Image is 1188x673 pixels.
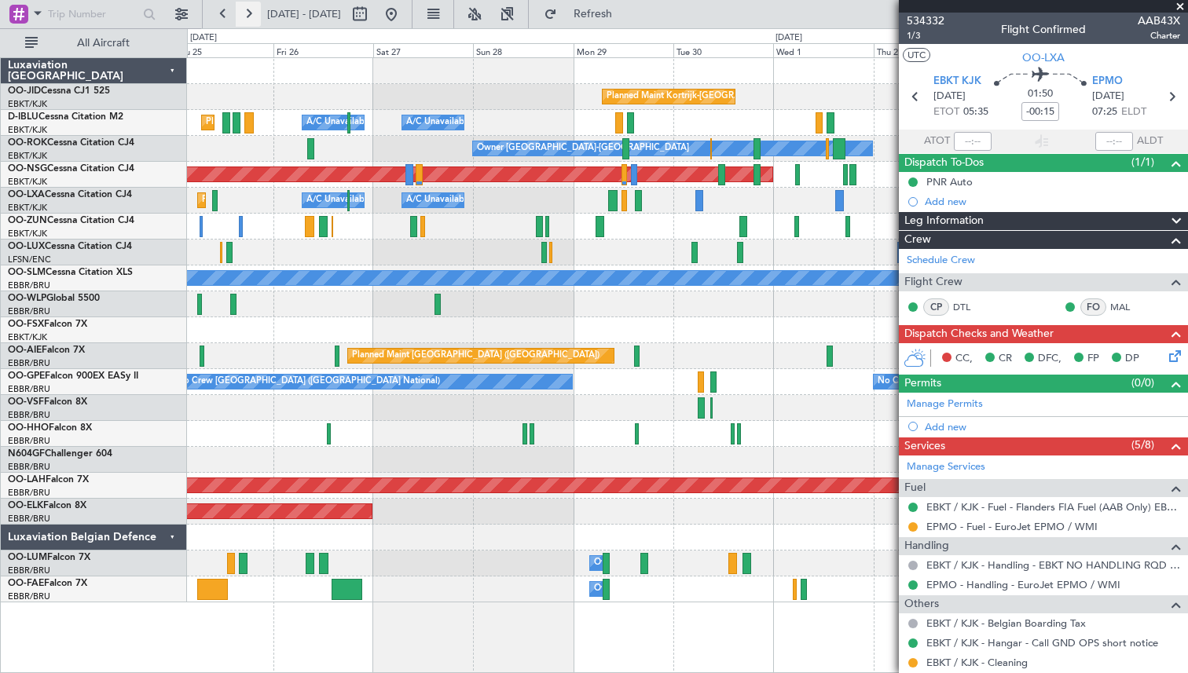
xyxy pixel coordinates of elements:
[477,137,689,160] div: Owner [GEOGRAPHIC_DATA]-[GEOGRAPHIC_DATA]
[963,104,988,120] span: 05:35
[1028,86,1053,102] span: 01:50
[8,487,50,499] a: EBBR/BRU
[306,111,599,134] div: A/C Unavailable [GEOGRAPHIC_DATA] ([GEOGRAPHIC_DATA] National)
[8,112,123,122] a: D-IBLUCessna Citation M2
[8,190,45,199] span: OO-LXA
[904,479,926,497] span: Fuel
[8,305,50,317] a: EBBR/BRU
[594,551,701,575] div: Owner Melsbroek Air Base
[925,420,1180,433] div: Add new
[923,298,949,316] div: CP
[1001,21,1086,38] div: Flight Confirmed
[1131,154,1154,170] span: (1/1)
[607,85,790,108] div: Planned Maint Kortrijk-[GEOGRAPHIC_DATA]
[1092,89,1124,104] span: [DATE]
[8,553,90,562] a: OO-LUMFalcon 7X
[926,558,1180,572] a: EBKT / KJK - Handling - EBKT NO HANDLING RQD FOR CJ
[904,325,1054,343] span: Dispatch Checks and Weather
[907,29,944,42] span: 1/3
[406,188,471,212] div: A/C Unavailable
[926,616,1086,630] a: EBKT / KJK - Belgian Boarding Tax
[1131,437,1154,453] span: (5/8)
[904,212,984,230] span: Leg Information
[8,164,134,174] a: OO-NSGCessna Citation CJ4
[8,216,134,225] a: OO-ZUNCessna Citation CJ4
[8,346,85,355] a: OO-AIEFalcon 7X
[1121,104,1146,120] span: ELDT
[8,112,38,122] span: D-IBLU
[907,13,944,29] span: 534332
[8,371,138,381] a: OO-GPEFalcon 900EX EASy II
[926,656,1028,669] a: EBKT / KJK - Cleaning
[306,188,599,212] div: A/C Unavailable [GEOGRAPHIC_DATA] ([GEOGRAPHIC_DATA] National)
[8,475,46,485] span: OO-LAH
[8,346,42,355] span: OO-AIE
[904,375,941,393] span: Permits
[673,43,773,57] div: Tue 30
[8,254,51,265] a: LFSN/ENC
[8,423,92,433] a: OO-HHOFalcon 8X
[41,38,166,49] span: All Aircraft
[8,501,43,510] span: OO-ELK
[8,190,132,199] a: OO-LXACessna Citation CJ4
[8,216,47,225] span: OO-ZUN
[473,43,573,57] div: Sun 28
[926,578,1120,591] a: EPMO - Handling - EuroJet EPMO / WMI
[953,300,988,314] a: DTL
[907,253,975,269] a: Schedule Crew
[904,231,931,249] span: Crew
[173,43,273,57] div: Thu 25
[202,188,385,212] div: Planned Maint Kortrijk-[GEOGRAPHIC_DATA]
[999,351,1012,367] span: CR
[8,397,87,407] a: OO-VSFFalcon 8X
[352,344,599,368] div: Planned Maint [GEOGRAPHIC_DATA] ([GEOGRAPHIC_DATA])
[907,397,983,412] a: Manage Permits
[8,202,47,214] a: EBKT/KJK
[775,31,802,45] div: [DATE]
[177,370,440,393] div: No Crew [GEOGRAPHIC_DATA] ([GEOGRAPHIC_DATA] National)
[8,124,47,136] a: EBKT/KJK
[8,409,50,421] a: EBBR/BRU
[1138,29,1180,42] span: Charter
[8,475,89,485] a: OO-LAHFalcon 7X
[190,31,217,45] div: [DATE]
[954,132,992,151] input: --:--
[874,43,973,57] div: Thu 2
[206,111,381,134] div: Planned Maint Nice ([GEOGRAPHIC_DATA])
[8,164,47,174] span: OO-NSG
[878,370,1141,393] div: No Crew [GEOGRAPHIC_DATA] ([GEOGRAPHIC_DATA] National)
[8,242,132,251] a: OO-LUXCessna Citation CJ4
[273,43,373,57] div: Fri 26
[8,565,50,576] a: EBBR/BRU
[8,423,49,433] span: OO-HHO
[8,461,50,473] a: EBBR/BRU
[926,175,973,188] div: PNR Auto
[926,520,1098,533] a: EPMO - Fuel - EuroJet EPMO / WMI
[8,150,47,162] a: EBKT/KJK
[8,513,50,525] a: EBBR/BRU
[8,86,110,96] a: OO-JIDCessna CJ1 525
[904,595,939,613] span: Others
[8,242,45,251] span: OO-LUX
[8,371,45,381] span: OO-GPE
[933,74,981,90] span: EBKT KJK
[926,500,1180,514] a: EBKT / KJK - Fuel - Flanders FIA Fuel (AAB Only) EBKT / KJK
[955,351,973,367] span: CC,
[8,449,112,459] a: N604GFChallenger 604
[1092,74,1123,90] span: EPMO
[8,435,50,447] a: EBBR/BRU
[8,591,50,602] a: EBBR/BRU
[1092,104,1117,120] span: 07:25
[8,268,46,277] span: OO-SLM
[933,89,966,104] span: [DATE]
[594,577,701,601] div: Owner Melsbroek Air Base
[904,273,962,291] span: Flight Crew
[8,449,45,459] span: N604GF
[1137,134,1163,149] span: ALDT
[8,98,47,110] a: EBKT/KJK
[574,43,673,57] div: Mon 29
[8,320,44,329] span: OO-FSX
[1110,300,1146,314] a: MAL
[904,537,949,555] span: Handling
[925,195,1180,208] div: Add new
